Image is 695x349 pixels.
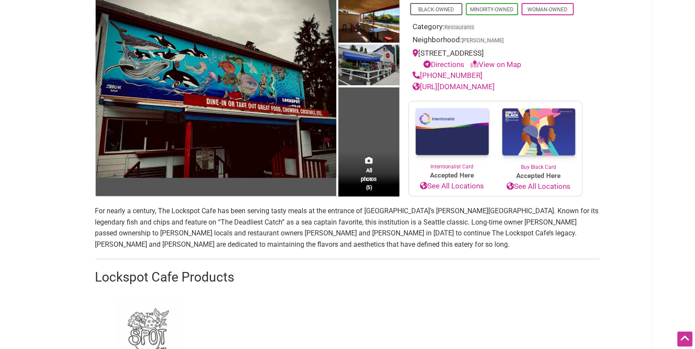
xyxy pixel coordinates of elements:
a: Woman-Owned [528,7,568,13]
img: Buy Black Card [496,101,582,163]
h2: Lockspot Cafe Products [95,268,600,286]
a: Intentionalist Card [409,101,496,171]
div: Scroll Back to Top [678,332,693,347]
a: View on Map [471,60,522,69]
a: Directions [424,60,465,69]
span: [PERSON_NAME] [462,38,504,44]
a: Restaurants [445,24,475,30]
a: Black-Owned [418,7,454,13]
img: Intentionalist Card [409,101,496,163]
a: See All Locations [496,181,582,192]
div: Category: [413,21,578,35]
div: [STREET_ADDRESS] [413,48,578,70]
span: Accepted Here [496,171,582,181]
span: All photos (5) [361,166,377,191]
p: For nearly a century, The Lockspot Cafe has been serving tasty meals at the entrance of [GEOGRAPH... [95,205,600,250]
span: Accepted Here [409,171,496,181]
div: Neighborhood: [413,34,578,48]
a: Minority-Owned [470,7,514,13]
a: Buy Black Card [496,101,582,171]
a: [PHONE_NUMBER] [413,71,483,80]
a: See All Locations [409,181,496,192]
a: [URL][DOMAIN_NAME] [413,82,495,91]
